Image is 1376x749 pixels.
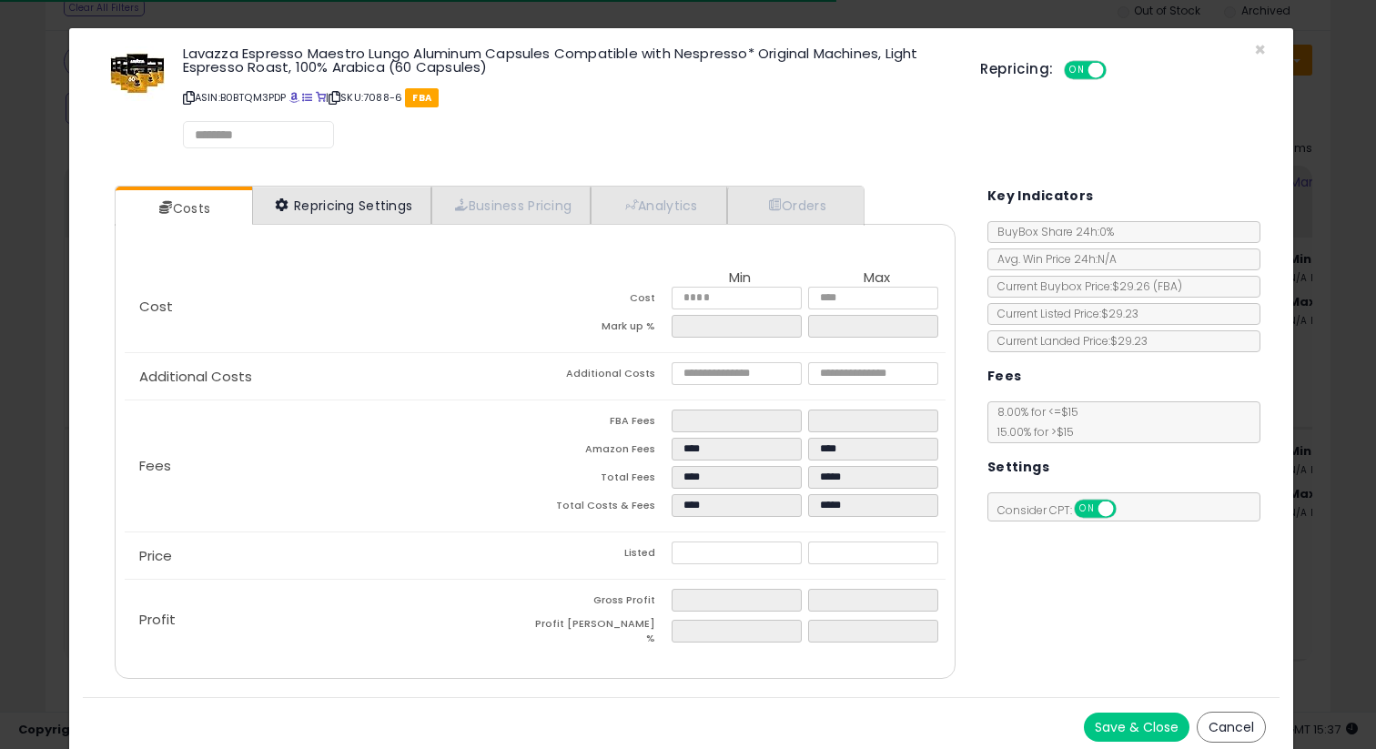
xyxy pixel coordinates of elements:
[252,187,432,224] a: Repricing Settings
[535,542,672,570] td: Listed
[125,299,535,314] p: Cost
[125,369,535,384] p: Additional Costs
[316,90,326,105] a: Your listing only
[535,362,672,390] td: Additional Costs
[535,315,672,343] td: Mark up %
[988,224,1114,239] span: BuyBox Share 24h: 0%
[125,612,535,627] p: Profit
[125,549,535,563] p: Price
[987,185,1094,207] h5: Key Indicators
[289,90,299,105] a: BuyBox page
[1076,501,1098,517] span: ON
[302,90,312,105] a: All offer listings
[535,589,672,617] td: Gross Profit
[1084,713,1189,742] button: Save & Close
[987,365,1022,388] h5: Fees
[1153,278,1182,294] span: ( FBA )
[988,404,1078,440] span: 8.00 % for <= $15
[1197,712,1266,743] button: Cancel
[431,187,591,224] a: Business Pricing
[988,502,1140,518] span: Consider CPT:
[535,438,672,466] td: Amazon Fees
[535,410,672,438] td: FBA Fees
[988,251,1117,267] span: Avg. Win Price 24h: N/A
[987,456,1049,479] h5: Settings
[980,62,1053,76] h5: Repricing:
[405,88,439,107] span: FBA
[183,83,954,112] p: ASIN: B0BTQM3PDP | SKU: 7088-6
[535,466,672,494] td: Total Fees
[988,278,1182,294] span: Current Buybox Price:
[1113,501,1142,517] span: OFF
[535,617,672,651] td: Profit [PERSON_NAME] %
[116,190,250,227] a: Costs
[988,424,1074,440] span: 15.00 % for > $15
[988,333,1148,349] span: Current Landed Price: $29.23
[808,270,945,287] th: Max
[988,306,1138,321] span: Current Listed Price: $29.23
[1104,63,1133,78] span: OFF
[535,287,672,315] td: Cost
[125,459,535,473] p: Fees
[1112,278,1182,294] span: $29.26
[591,187,727,224] a: Analytics
[727,187,862,224] a: Orders
[1254,36,1266,63] span: ×
[183,46,954,74] h3: Lavazza Espresso Maestro Lungo Aluminum Capsules Compatible with Nespresso* Original Machines, Li...
[672,270,808,287] th: Min
[110,46,165,101] img: 41MVjYU-abL._SL60_.jpg
[1067,63,1089,78] span: ON
[535,494,672,522] td: Total Costs & Fees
